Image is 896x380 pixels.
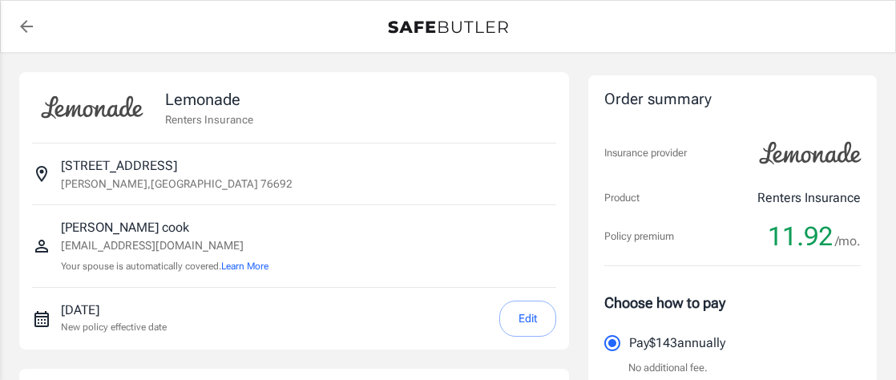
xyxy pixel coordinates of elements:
[61,176,293,192] p: [PERSON_NAME] , [GEOGRAPHIC_DATA] 76692
[628,360,708,376] p: No additional fee.
[388,21,508,34] img: Back to quotes
[32,309,51,329] svg: New policy start date
[750,131,870,176] img: Lemonade
[32,164,51,184] svg: Insured address
[604,190,640,206] p: Product
[768,220,833,253] span: 11.92
[604,292,861,313] p: Choose how to pay
[757,188,861,208] p: Renters Insurance
[32,85,152,130] img: Lemonade
[61,218,268,237] p: [PERSON_NAME] cook
[604,145,687,161] p: Insurance provider
[629,334,725,353] p: Pay $143 annually
[165,87,253,111] p: Lemonade
[61,301,167,320] p: [DATE]
[165,111,253,127] p: Renters Insurance
[61,320,167,334] p: New policy effective date
[835,230,861,253] span: /mo.
[604,228,674,245] p: Policy premium
[61,237,268,254] p: [EMAIL_ADDRESS][DOMAIN_NAME]
[61,259,268,274] p: Your spouse is automatically covered.
[499,301,556,337] button: Edit
[61,156,177,176] p: [STREET_ADDRESS]
[10,10,42,42] a: back to quotes
[604,88,861,111] div: Order summary
[32,236,51,256] svg: Insured person
[221,259,268,273] button: Learn More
